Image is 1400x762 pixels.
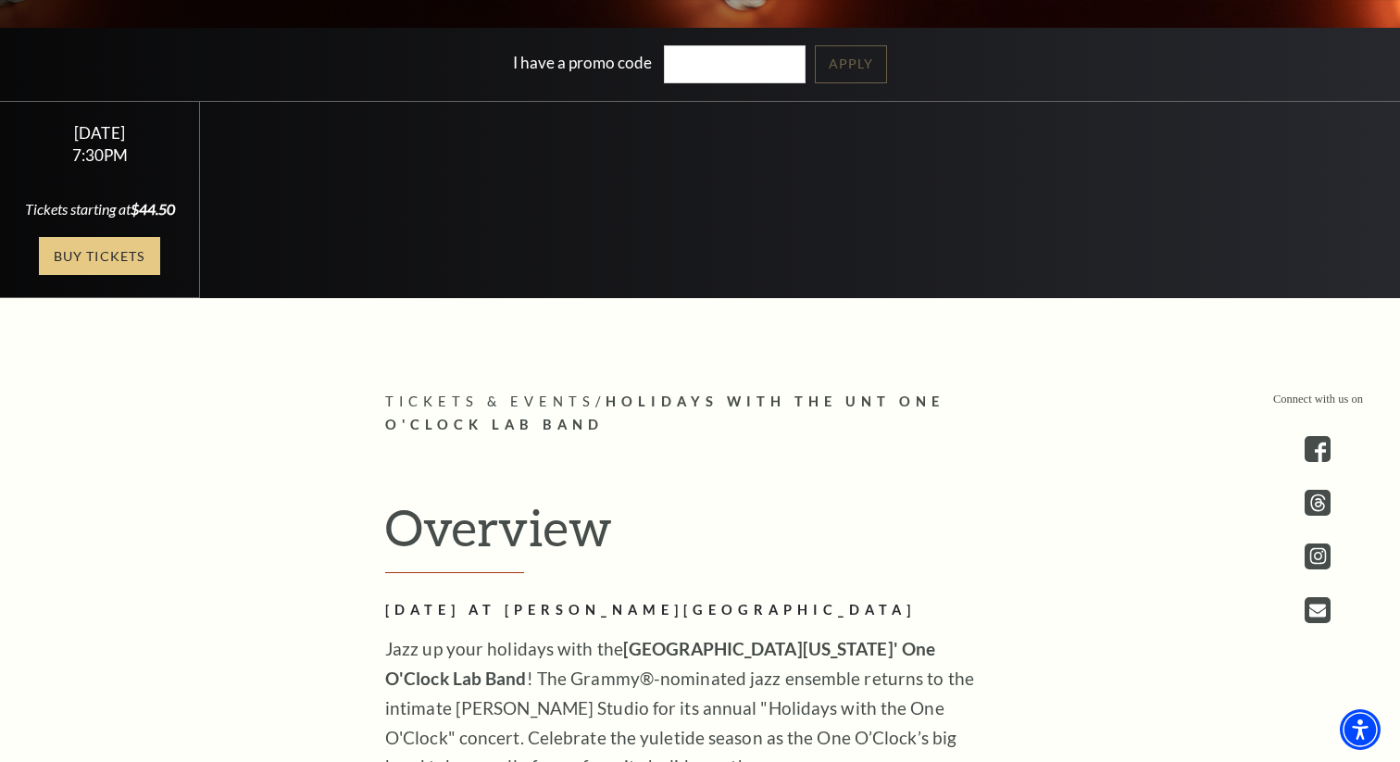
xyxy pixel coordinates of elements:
a: Buy Tickets [39,237,159,275]
div: Accessibility Menu [1340,709,1381,750]
sup: ® [640,668,654,689]
h2: Overview [385,497,1015,573]
div: [DATE] [22,123,178,143]
span: Holidays with the UNT One O'Clock Lab Band [385,393,944,432]
a: Open this option - open in a new tab [1305,597,1331,623]
h2: [DATE] AT [PERSON_NAME][GEOGRAPHIC_DATA] [385,599,987,622]
a: instagram - open in a new tab [1305,543,1331,569]
p: Connect with us on [1273,391,1363,408]
p: / [385,391,1015,437]
div: 7:30PM [22,147,178,163]
label: I have a promo code [513,52,652,71]
a: threads.com - open in a new tab [1305,490,1331,516]
a: facebook - open in a new tab [1305,436,1331,462]
div: Tickets starting at [22,199,178,219]
strong: [GEOGRAPHIC_DATA][US_STATE]' One O'Clock Lab Band [385,638,935,689]
span: Tickets & Events [385,393,595,409]
span: $44.50 [131,200,175,218]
